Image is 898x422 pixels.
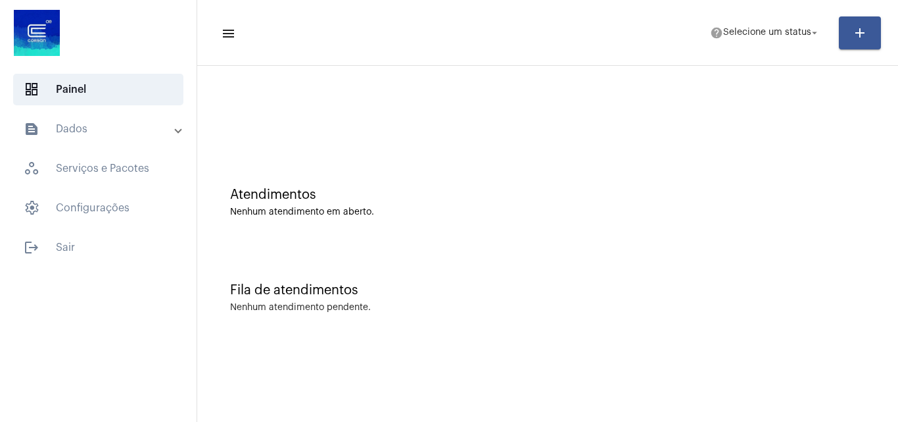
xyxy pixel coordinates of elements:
span: sidenav icon [24,161,39,176]
div: Nenhum atendimento em aberto. [230,207,865,217]
span: sidenav icon [24,82,39,97]
mat-icon: sidenav icon [24,121,39,137]
span: Sair [13,232,183,263]
div: Atendimentos [230,188,865,202]
mat-expansion-panel-header: sidenav iconDados [8,113,197,145]
div: Nenhum atendimento pendente. [230,303,371,313]
span: Selecione um status [723,28,811,38]
mat-icon: sidenav icon [221,26,234,41]
span: Painel [13,74,183,105]
img: d4669ae0-8c07-2337-4f67-34b0df7f5ae4.jpeg [11,7,63,59]
span: Configurações [13,192,183,224]
span: Serviços e Pacotes [13,153,183,184]
mat-icon: arrow_drop_down [809,27,820,39]
div: Fila de atendimentos [230,283,865,298]
mat-icon: add [852,25,868,41]
mat-icon: sidenav icon [24,240,39,255]
button: Selecione um status [702,20,828,46]
mat-icon: help [710,26,723,40]
mat-panel-title: Dados [24,121,176,137]
span: sidenav icon [24,200,39,216]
